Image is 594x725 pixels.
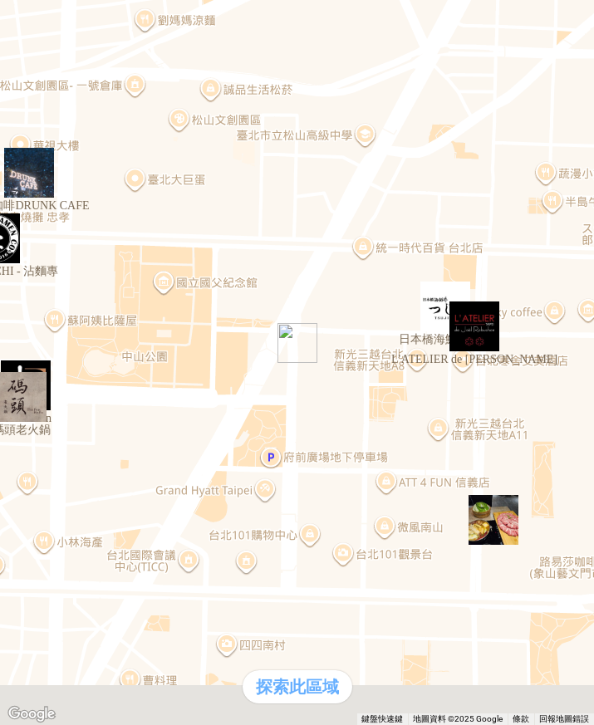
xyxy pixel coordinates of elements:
[4,703,59,725] a: 在 Google 地圖上開啟這個區域 (開啟新視窗)
[361,713,403,725] button: 鍵盤快速鍵
[243,670,352,703] div: 探索此區域
[449,301,499,351] div: L’ATELIER de Jo
[513,714,529,723] a: 條款 (在新分頁中開啟)
[1,360,51,410] div: JE Kitchen
[539,714,589,723] a: 回報地圖錯誤
[4,703,59,725] img: Google
[413,714,503,723] span: 地圖資料 ©2025 Google
[420,282,470,331] div: 日本橋海鮮丼辻半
